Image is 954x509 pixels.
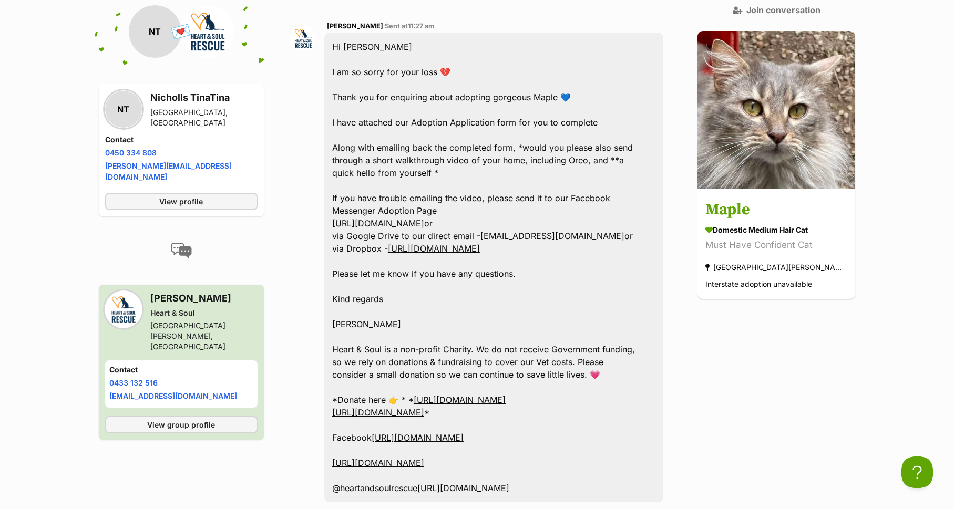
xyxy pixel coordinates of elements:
div: NT [105,91,142,128]
a: [URL][DOMAIN_NAME] [414,394,506,405]
div: [GEOGRAPHIC_DATA], [GEOGRAPHIC_DATA] [150,107,258,128]
img: conversation-icon-4a6f8262b818ee0b60e3300018af0b2d0b884aa5de6e9bcb8d3d4eeb1a70a7c4.svg [171,243,192,258]
a: [URL][DOMAIN_NAME] [417,483,509,493]
h3: [PERSON_NAME] [150,291,258,306]
a: [URL][DOMAIN_NAME] [332,458,424,468]
img: Maple [697,30,855,188]
span: 💌 [169,20,193,43]
h4: Contact [105,134,258,145]
a: View group profile [105,416,258,433]
a: [EMAIL_ADDRESS][DOMAIN_NAME] [109,391,237,400]
img: Heart & Soul profile pic [181,5,234,58]
a: [URL][DOMAIN_NAME] [332,218,424,228]
div: Heart & Soul [150,308,258,318]
iframe: Help Scout Beacon - Open [901,456,933,488]
h4: Contact [109,365,253,375]
div: NT [129,5,181,58]
div: Domestic Medium Hair Cat [705,224,847,235]
img: Heart & Soul profile pic [105,291,142,328]
span: Sent at [385,22,435,30]
a: View profile [105,193,258,210]
h3: Maple [705,198,847,222]
span: View profile [159,196,203,207]
a: [URL][DOMAIN_NAME] [372,432,464,443]
a: Join conversation [733,5,820,15]
div: [GEOGRAPHIC_DATA][PERSON_NAME], [GEOGRAPHIC_DATA] [150,320,258,352]
div: Must Have Confident Cat [705,238,847,252]
a: [URL][DOMAIN_NAME] [388,243,480,254]
div: [GEOGRAPHIC_DATA][PERSON_NAME], [GEOGRAPHIC_DATA] [705,260,847,274]
a: Maple Domestic Medium Hair Cat Must Have Confident Cat [GEOGRAPHIC_DATA][PERSON_NAME], [GEOGRAPHI... [697,190,855,299]
span: View group profile [147,419,215,430]
a: 0450 334 808 [105,148,157,157]
div: Hi [PERSON_NAME] I am so sorry for your loss 💔 Thank you for enquiring about adopting gorgeous Ma... [324,33,664,502]
h3: Nicholls TinaTina [150,90,258,105]
a: [PERSON_NAME][EMAIL_ADDRESS][DOMAIN_NAME] [105,161,232,181]
span: Interstate adoption unavailable [705,279,812,288]
a: [EMAIL_ADDRESS][DOMAIN_NAME] [480,231,624,241]
a: [URL][DOMAIN_NAME] [332,407,424,418]
img: Megan Ostwald profile pic [290,25,316,51]
a: 0433 132 516 [109,378,158,387]
span: 11:27 am [408,22,435,30]
span: [PERSON_NAME] [327,22,383,30]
